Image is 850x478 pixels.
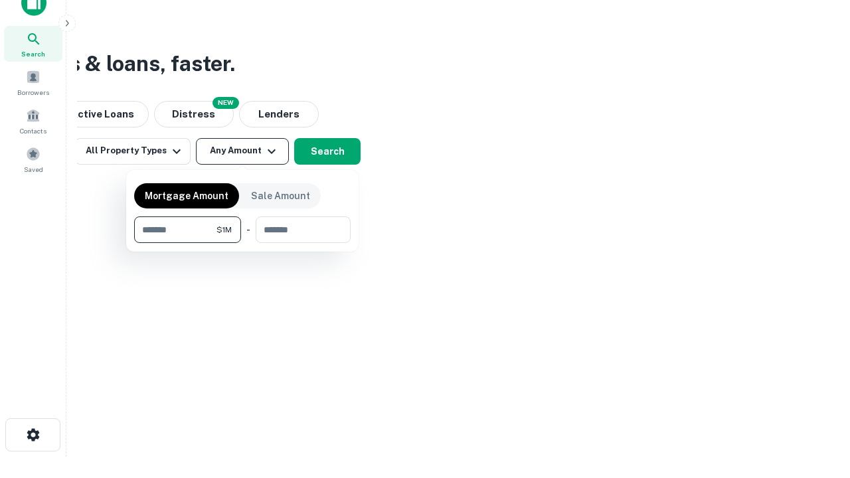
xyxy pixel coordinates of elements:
[145,189,228,203] p: Mortgage Amount
[784,329,850,393] iframe: Chat Widget
[246,216,250,243] div: -
[251,189,310,203] p: Sale Amount
[216,224,232,236] span: $1M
